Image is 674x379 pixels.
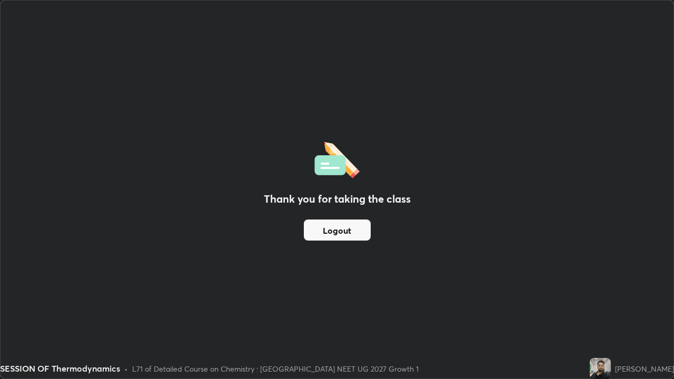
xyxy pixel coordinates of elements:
[590,358,611,379] img: ec9c59354687434586b3caf7415fc5ad.jpg
[314,138,360,178] img: offlineFeedback.1438e8b3.svg
[615,363,674,374] div: [PERSON_NAME]
[132,363,419,374] div: L71 of Detailed Course on Chemistry : [GEOGRAPHIC_DATA] NEET UG 2027 Growth 1
[304,220,371,241] button: Logout
[264,191,411,207] h2: Thank you for taking the class
[124,363,128,374] div: •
